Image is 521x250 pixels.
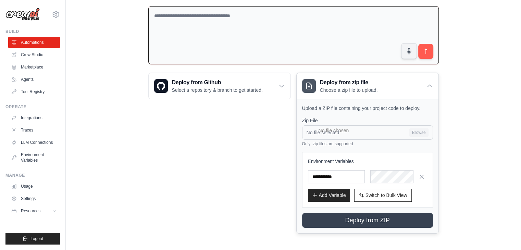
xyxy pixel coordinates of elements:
button: Logout [5,233,60,245]
span: Switch to Bulk View [365,192,407,199]
a: Agents [8,74,60,85]
h3: Environment Variables [308,158,427,165]
div: Operate [5,104,60,110]
p: Upload a ZIP file containing your project code to deploy. [302,105,433,112]
a: Traces [8,125,60,136]
button: Resources [8,205,60,216]
a: LLM Connections [8,137,60,148]
span: Resources [21,208,40,214]
textarea: To enrich screen reader interactions, please activate Accessibility in Grammarly extension settings [148,6,439,65]
h3: Deploy from Github [172,78,263,87]
a: Tool Registry [8,86,60,97]
a: Crew Studio [8,49,60,60]
div: Manage [5,173,60,178]
p: Select a repository & branch to get started. [172,87,263,93]
input: No file selected Browse [302,125,433,140]
button: Deploy from ZIP [302,213,433,228]
p: Only .zip files are supported [302,141,433,147]
a: Automations [8,37,60,48]
button: Add Variable [308,189,350,202]
a: Usage [8,181,60,192]
span: Logout [30,236,43,241]
button: Switch to Bulk View [354,189,412,202]
a: Integrations [8,112,60,123]
iframe: Chat Widget [487,217,521,250]
a: Settings [8,193,60,204]
p: Choose a zip file to upload. [320,87,378,93]
label: Zip File [302,117,433,124]
div: Build [5,29,60,34]
a: Marketplace [8,62,60,73]
a: Environment Variables [8,149,60,166]
h3: Deploy from zip file [320,78,378,87]
img: Logo [5,8,40,21]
